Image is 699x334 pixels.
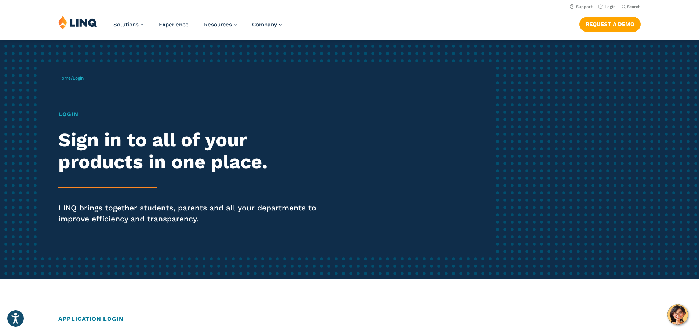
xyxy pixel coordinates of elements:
[58,315,641,323] h2: Application Login
[113,21,139,28] span: Solutions
[627,4,641,9] span: Search
[58,76,71,81] a: Home
[570,4,593,9] a: Support
[667,304,688,325] button: Hello, have a question? Let’s chat.
[113,21,143,28] a: Solutions
[113,15,282,40] nav: Primary Navigation
[73,76,84,81] span: Login
[252,21,282,28] a: Company
[58,202,328,224] p: LINQ brings together students, parents and all your departments to improve efficiency and transpa...
[58,76,84,81] span: /
[58,15,97,29] img: LINQ | K‑12 Software
[579,15,641,32] nav: Button Navigation
[204,21,232,28] span: Resources
[622,4,641,10] button: Open Search Bar
[204,21,237,28] a: Resources
[579,17,641,32] a: Request a Demo
[58,129,328,173] h2: Sign in to all of your products in one place.
[58,110,328,119] h1: Login
[252,21,277,28] span: Company
[598,4,616,9] a: Login
[159,21,189,28] a: Experience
